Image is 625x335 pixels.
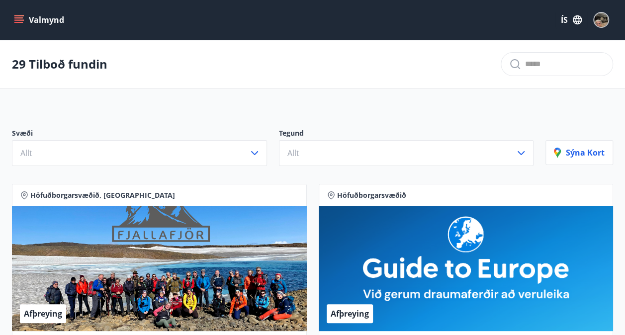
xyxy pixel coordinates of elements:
[554,147,605,158] p: Sýna kort
[279,140,534,166] button: Allt
[555,11,587,29] button: ÍS
[287,148,299,159] span: Allt
[24,308,62,319] span: Afþreying
[12,56,107,73] p: 29 Tilboð fundin
[12,11,68,29] button: menu
[331,308,369,319] span: Afþreying
[12,140,267,166] button: Allt
[30,190,175,200] span: Höfuðborgarsvæðið, [GEOGRAPHIC_DATA]
[12,128,267,140] p: Svæði
[545,140,613,165] button: Sýna kort
[279,128,534,140] p: Tegund
[20,148,32,159] span: Allt
[594,13,608,27] img: ebCDRfWEeV1sEi8Fb25SrpHA4X8DTa1s3kQNxsWO.jpg
[337,190,406,200] span: Höfuðborgarsvæðið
